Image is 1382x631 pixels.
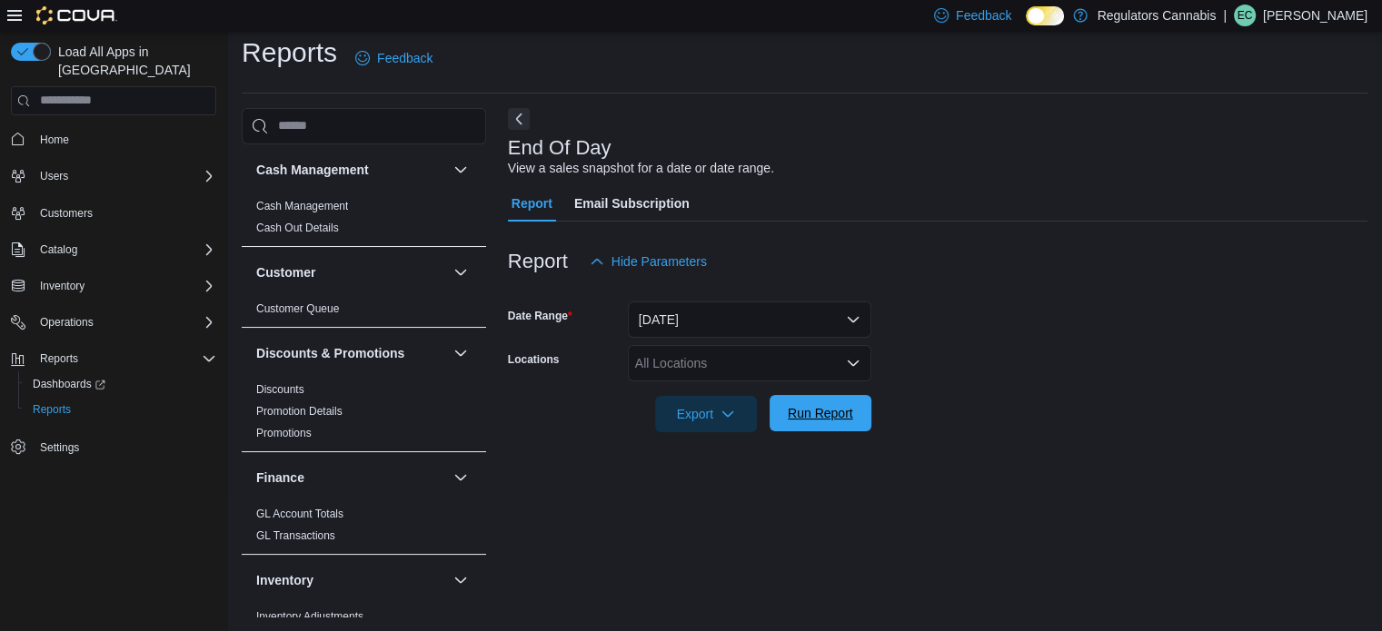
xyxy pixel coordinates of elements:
a: Inventory Adjustments [256,610,363,623]
button: Catalog [4,237,224,262]
button: Inventory [256,571,446,589]
button: Reports [33,348,85,370]
span: Dark Mode [1026,25,1027,26]
a: GL Transactions [256,529,335,542]
button: Customer [450,261,472,283]
button: Inventory [4,273,224,299]
button: Inventory [33,275,92,297]
a: Promotion Details [256,405,343,418]
button: Discounts & Promotions [256,344,446,362]
a: Promotions [256,427,312,439]
span: Cash Out Details [256,221,339,235]
a: Feedback [348,40,440,76]
a: Cash Out Details [256,222,339,234]
span: Discounts [256,382,304,397]
a: Dashboards [18,371,224,397]
button: Home [4,126,224,153]
span: Settings [40,440,79,455]
span: GL Account Totals [256,507,343,521]
span: Dashboards [33,377,105,391]
span: Inventory [33,275,216,297]
button: Customer [256,263,446,281]
button: Users [33,165,75,187]
div: Erika Cote [1234,5,1256,26]
span: Promotions [256,426,312,440]
button: Finance [450,467,472,488]
button: Open list of options [846,356,860,370]
h3: Customer [256,263,315,281]
div: View a sales snapshot for a date or date range. [508,159,774,178]
p: Regulators Cannabis [1097,5,1216,26]
h3: Inventory [256,571,313,589]
h3: Report [508,251,568,272]
span: Customer Queue [256,301,339,316]
button: Run Report [770,395,871,431]
button: Operations [4,310,224,335]
span: Customers [40,206,93,221]
a: Cash Management [256,200,348,212]
span: Load All Apps in [GEOGRAPHIC_DATA] [51,43,216,79]
button: Cash Management [450,159,472,181]
span: Export [666,396,746,432]
span: EC [1238,5,1253,26]
button: Finance [256,468,446,487]
span: Feedback [377,49,432,67]
a: Home [33,129,76,151]
a: GL Account Totals [256,508,343,520]
span: Catalog [40,242,77,257]
button: Inventory [450,569,472,591]
span: GL Transactions [256,528,335,543]
button: Next [508,108,530,130]
button: Cash Management [256,161,446,179]
h3: End Of Day [508,137,611,159]
span: Cash Management [256,199,348,213]
a: Discounts [256,383,304,396]
span: Inventory [40,279,85,293]
span: Promotion Details [256,404,343,419]
button: Discounts & Promotions [450,342,472,364]
button: Users [4,163,224,189]
span: Customers [33,202,216,224]
span: Hide Parameters [611,252,707,271]
span: Home [33,128,216,151]
span: Report [512,185,552,222]
div: Customer [242,298,486,327]
span: Feedback [956,6,1011,25]
button: Customers [4,200,224,226]
h3: Discounts & Promotions [256,344,404,362]
span: Home [40,133,69,147]
span: Email Subscription [574,185,690,222]
span: Reports [25,399,216,420]
span: Dashboards [25,373,216,395]
span: Users [40,169,68,183]
button: Catalog [33,239,85,261]
label: Date Range [508,309,572,323]
label: Locations [508,352,560,367]
span: Catalog [33,239,216,261]
div: Finance [242,503,486,554]
a: Settings [33,437,86,458]
div: Discounts & Promotions [242,379,486,451]
input: Dark Mode [1026,6,1064,25]
h1: Reports [242,35,337,71]
span: Reports [33,348,216,370]
a: Customers [33,202,100,224]
button: Settings [4,433,224,459]
span: Settings [33,435,216,458]
span: Inventory Adjustments [256,609,363,624]
p: | [1223,5,1227,26]
a: Dashboards [25,373,113,395]
button: Operations [33,311,101,333]
span: Users [33,165,216,187]
button: Reports [18,397,224,422]
a: Customer Queue [256,302,339,315]
button: Export [655,396,757,432]
h3: Cash Management [256,161,369,179]
nav: Complex example [11,119,216,508]
img: Cova [36,6,117,25]
span: Reports [40,351,78,366]
span: Reports [33,402,71,417]
h3: Finance [256,468,304,487]
span: Operations [33,311,216,333]
span: Operations [40,315,94,330]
